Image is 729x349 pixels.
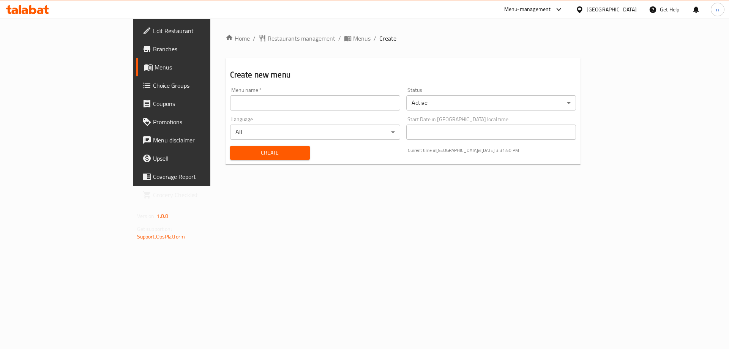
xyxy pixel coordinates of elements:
a: Promotions [136,113,255,131]
h2: Create new menu [230,69,576,81]
span: Version: [137,211,156,221]
span: Create [379,34,396,43]
span: Upsell [153,154,249,163]
li: / [374,34,376,43]
nav: breadcrumb [226,34,581,43]
span: Get support on: [137,224,172,234]
a: Branches [136,40,255,58]
a: Menus [344,34,371,43]
li: / [338,34,341,43]
a: Support.OpsPlatform [137,232,185,242]
span: Menu disclaimer [153,136,249,145]
span: Coupons [153,99,249,108]
span: Grocery Checklist [153,190,249,199]
div: All [230,125,400,140]
input: Please enter Menu name [230,95,400,111]
span: Menus [353,34,371,43]
span: 1.0.0 [157,211,169,221]
a: Grocery Checklist [136,186,255,204]
span: Promotions [153,117,249,126]
span: Edit Restaurant [153,26,249,35]
a: Coupons [136,95,255,113]
span: Create [236,148,304,158]
div: Active [406,95,576,111]
span: Branches [153,44,249,54]
div: Menu-management [504,5,551,14]
span: Restaurants management [268,34,335,43]
span: Coverage Report [153,172,249,181]
button: Create [230,146,310,160]
span: n [716,5,719,14]
p: Current time in [GEOGRAPHIC_DATA] is [DATE] 3:31:50 PM [408,147,576,154]
a: Upsell [136,149,255,167]
a: Restaurants management [259,34,335,43]
a: Edit Restaurant [136,22,255,40]
div: [GEOGRAPHIC_DATA] [587,5,637,14]
a: Choice Groups [136,76,255,95]
a: Menus [136,58,255,76]
a: Coverage Report [136,167,255,186]
a: Menu disclaimer [136,131,255,149]
span: Menus [155,63,249,72]
span: Choice Groups [153,81,249,90]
